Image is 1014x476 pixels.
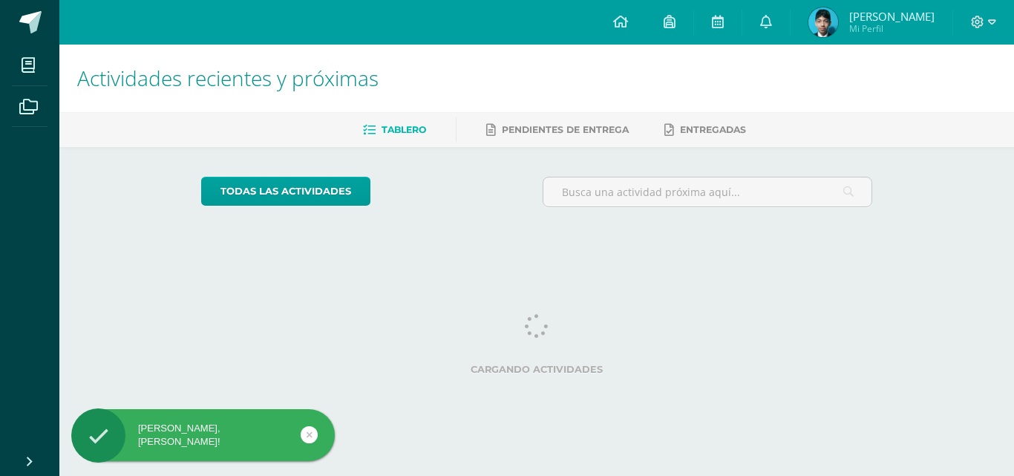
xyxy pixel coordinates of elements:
[543,177,872,206] input: Busca una actividad próxima aquí...
[363,118,426,142] a: Tablero
[382,124,426,135] span: Tablero
[849,9,935,24] span: [PERSON_NAME]
[808,7,838,37] img: 428d5fe3fc261c759afa9c160bcc9ee0.png
[201,177,370,206] a: todas las Actividades
[849,22,935,35] span: Mi Perfil
[71,422,335,449] div: [PERSON_NAME], [PERSON_NAME]!
[486,118,629,142] a: Pendientes de entrega
[201,364,873,375] label: Cargando actividades
[77,64,379,92] span: Actividades recientes y próximas
[664,118,746,142] a: Entregadas
[680,124,746,135] span: Entregadas
[502,124,629,135] span: Pendientes de entrega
